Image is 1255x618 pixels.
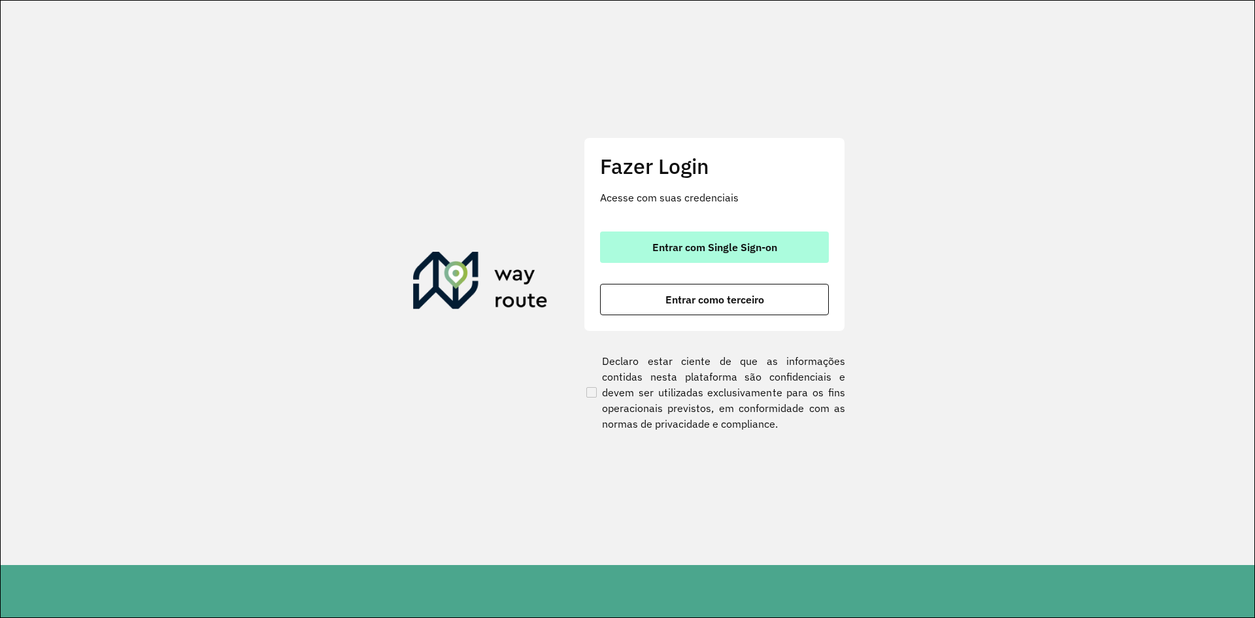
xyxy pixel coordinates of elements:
span: Entrar com Single Sign-on [652,242,777,252]
label: Declaro estar ciente de que as informações contidas nesta plataforma são confidenciais e devem se... [584,353,845,432]
button: button [600,284,829,315]
img: Roteirizador AmbevTech [413,252,548,315]
span: Entrar como terceiro [665,294,764,305]
h2: Fazer Login [600,154,829,179]
p: Acesse com suas credenciais [600,190,829,205]
button: button [600,232,829,263]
